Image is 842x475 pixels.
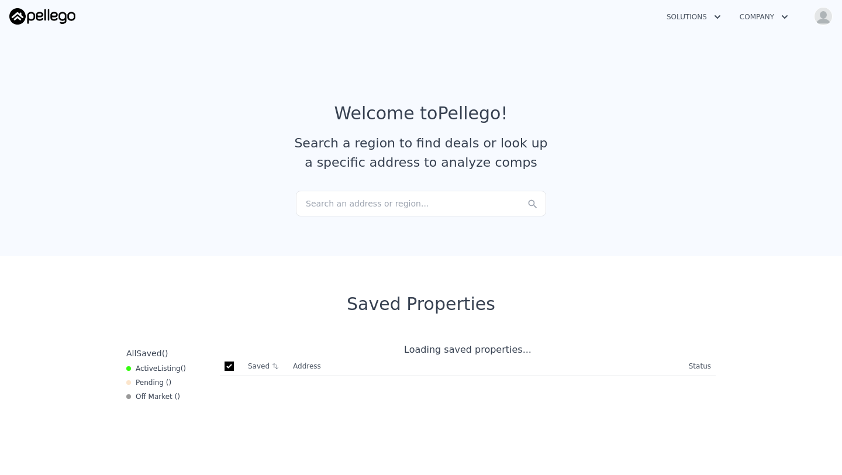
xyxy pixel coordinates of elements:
[296,191,546,216] div: Search an address or region...
[684,357,716,376] th: Status
[288,357,684,376] th: Address
[334,103,508,124] div: Welcome to Pellego !
[136,364,186,373] span: Active ( )
[730,6,798,27] button: Company
[126,378,171,387] div: Pending ( )
[157,364,181,373] span: Listing
[814,7,833,26] img: avatar
[243,357,288,376] th: Saved
[126,392,180,401] div: Off Market ( )
[220,343,716,357] div: Loading saved properties...
[122,294,720,315] div: Saved Properties
[126,347,168,359] div: All ( )
[9,8,75,25] img: Pellego
[290,133,552,172] div: Search a region to find deals or look up a specific address to analyze comps
[136,349,161,358] span: Saved
[657,6,730,27] button: Solutions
